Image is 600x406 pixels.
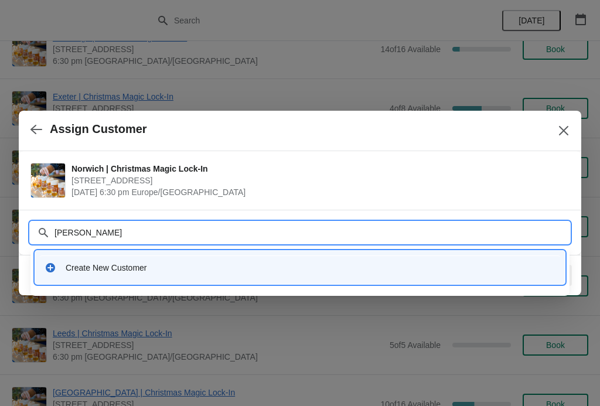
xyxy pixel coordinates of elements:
span: [STREET_ADDRESS] [71,175,564,186]
button: Close [553,120,574,141]
div: Create New Customer [66,262,555,274]
h2: Assign Customer [50,122,147,136]
input: Search customer name or email [54,222,570,243]
span: Norwich | Christmas Magic Lock-In [71,163,564,175]
span: [DATE] 6:30 pm Europe/[GEOGRAPHIC_DATA] [71,186,564,198]
img: Norwich | Christmas Magic Lock-In | 9 Back Of The Inns, Norwich NR2 1PT, UK | December 11 | 6:30 ... [31,163,65,197]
